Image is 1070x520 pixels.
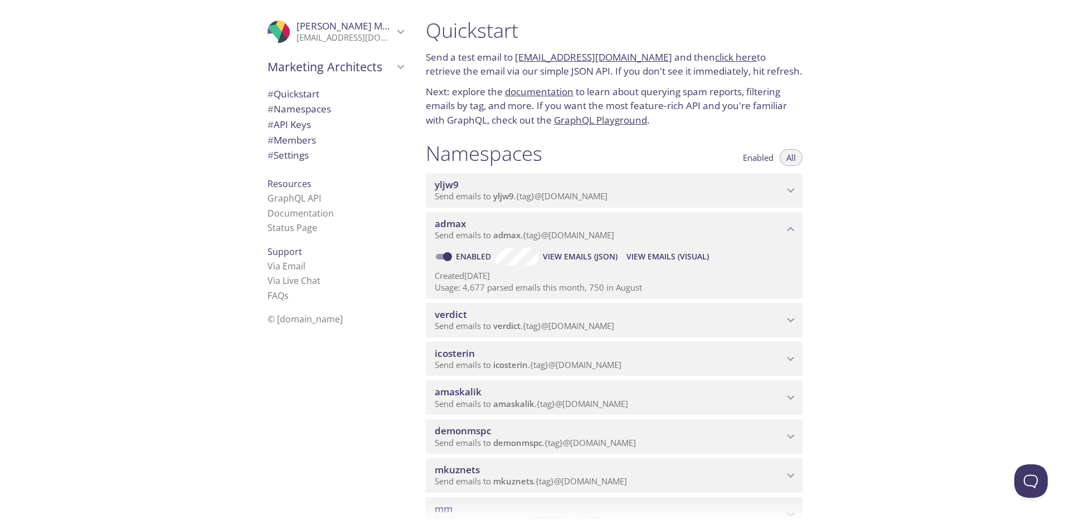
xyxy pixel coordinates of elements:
[426,85,802,127] p: Next: explore the to learn about querying spam reports, filtering emails by tag, and more. If you...
[267,87,319,100] span: Quickstart
[259,101,412,117] div: Namespaces
[426,458,802,493] div: mkuznets namespace
[454,251,495,262] a: Enabled
[554,114,647,126] a: GraphQL Playground
[435,385,481,398] span: amaskalik
[426,141,542,166] h1: Namespaces
[426,173,802,208] div: yljw9 namespace
[435,229,614,241] span: Send emails to . {tag} @[DOMAIN_NAME]
[267,134,316,146] span: Members
[435,437,636,448] span: Send emails to . {tag} @[DOMAIN_NAME]
[267,222,317,234] a: Status Page
[259,86,412,102] div: Quickstart
[622,248,713,266] button: View Emails (Visual)
[435,320,614,331] span: Send emails to . {tag} @[DOMAIN_NAME]
[296,32,393,43] p: [EMAIL_ADDRESS][DOMAIN_NAME]
[426,212,802,247] div: admax namespace
[267,313,343,325] span: © [DOMAIN_NAME]
[435,190,607,202] span: Send emails to . {tag} @[DOMAIN_NAME]
[493,229,521,241] span: admax
[267,134,274,146] span: #
[426,303,802,337] div: verdict namespace
[435,270,794,282] p: Created [DATE]
[267,149,309,161] span: Settings
[493,359,528,370] span: icosterin
[493,320,521,331] span: verdict
[426,380,802,415] div: amaskalik namespace
[426,342,802,376] div: icosterin namespace
[426,50,802,79] p: Send a test email to and then to retrieve the email via our simple JSON API. If you don't see it ...
[780,149,802,166] button: All
[259,52,412,81] div: Marketing Architects
[435,178,459,191] span: yljw9
[493,437,542,448] span: demonmspc
[267,274,320,287] a: Via Live Chat
[426,419,802,454] div: demonmspc namespace
[736,149,780,166] button: Enabled
[267,207,334,219] a: Documentation
[267,118,311,131] span: API Keys
[1014,464,1048,498] iframe: Help Scout Beacon - Open
[435,398,628,409] span: Send emails to . {tag} @[DOMAIN_NAME]
[267,178,312,190] span: Resources
[493,190,514,202] span: yljw9
[435,347,475,360] span: icosterin
[267,192,321,204] a: GraphQL API
[259,117,412,133] div: API Keys
[538,248,622,266] button: View Emails (JSON)
[543,250,617,263] span: View Emails (JSON)
[296,19,412,32] span: [PERSON_NAME] Maskalik
[435,463,480,476] span: mkuznets
[515,51,672,63] a: [EMAIL_ADDRESS][DOMAIN_NAME]
[259,148,412,163] div: Team Settings
[426,18,802,43] h1: Quickstart
[435,217,466,230] span: admax
[505,85,573,98] a: documentation
[493,475,533,487] span: mkuznets
[267,246,302,258] span: Support
[259,13,412,50] div: Anton Maskalik
[267,290,289,302] a: FAQ
[267,149,274,161] span: #
[259,133,412,148] div: Members
[284,290,289,302] span: s
[267,260,305,272] a: Via Email
[435,282,794,293] p: Usage: 4,677 parsed emails this month, 750 in August
[493,398,534,409] span: amaskalik
[267,102,274,115] span: #
[435,308,467,321] span: verdict
[435,424,492,437] span: demonmspc
[715,51,757,63] a: click here
[267,59,393,75] span: Marketing Architects
[267,118,274,131] span: #
[435,475,627,487] span: Send emails to . {tag} @[DOMAIN_NAME]
[435,359,621,370] span: Send emails to . {tag} @[DOMAIN_NAME]
[267,102,331,115] span: Namespaces
[267,87,274,100] span: #
[626,250,709,263] span: View Emails (Visual)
